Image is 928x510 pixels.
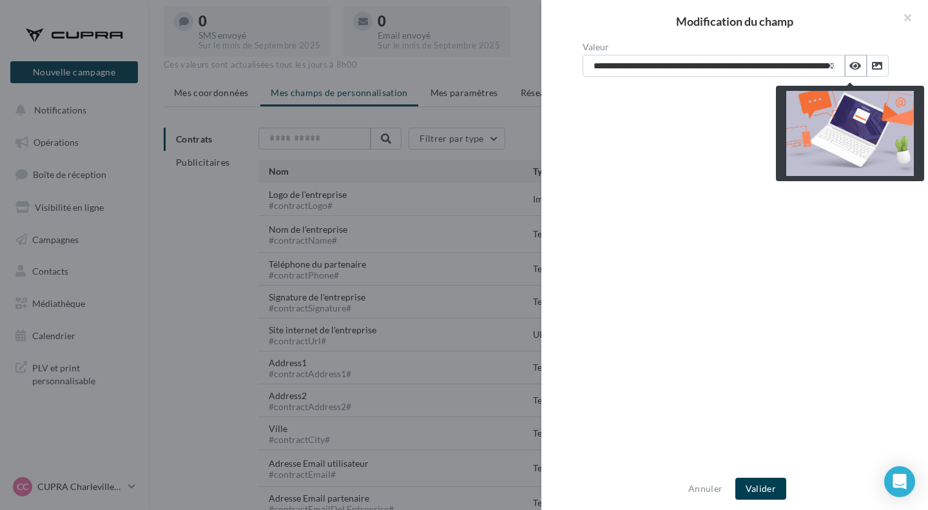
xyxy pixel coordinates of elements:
[884,466,915,497] div: Open Intercom Messenger
[735,478,786,500] button: Valider
[562,15,907,27] h2: Modification du champ
[683,481,728,496] button: Annuler
[583,43,897,52] label: Valeur
[786,91,914,176] img: op_personnalisee.jpg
